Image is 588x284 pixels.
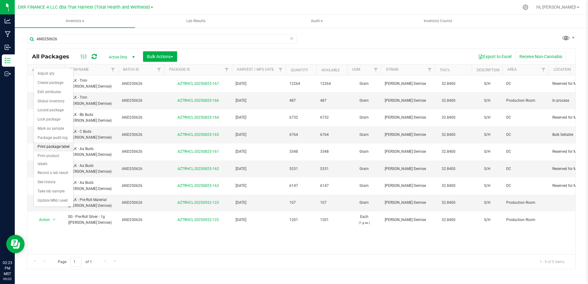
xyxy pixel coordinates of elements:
[123,67,139,72] a: Batch ID
[439,181,459,190] span: 32.8400
[474,51,515,62] button: Export to Excel
[351,115,377,120] span: Gram
[522,4,529,10] div: Manage settings
[475,131,499,138] div: S/H
[69,67,89,72] a: Item Name
[439,96,459,105] span: 32.8400
[386,67,399,72] a: Strain
[257,15,377,28] a: Audit
[351,149,377,155] span: Gram
[68,214,114,226] span: SG - Pre-Roll Silver - 1g ([PERSON_NAME] Demise)
[177,81,219,86] a: AZTRHCL-20250825-167
[257,15,377,27] span: Audit
[439,215,459,224] span: 32.8400
[320,217,344,223] span: 1201
[122,166,161,172] span: AND250626
[475,80,499,87] div: S/H
[289,132,313,138] span: 6764
[5,31,11,37] inline-svg: Manufacturing
[506,183,545,189] span: DC
[515,51,566,62] button: Receive Non-Cannabis
[236,200,282,206] span: [DATE]
[122,149,161,155] span: AND250626
[439,198,459,207] span: 32.8400
[475,199,499,206] div: S/H
[506,149,545,155] span: DC
[320,81,344,87] span: 12264
[289,166,313,172] span: 5331
[289,115,313,120] span: 6732
[6,235,25,253] iframe: Resource center
[439,79,459,88] span: 32.8400
[236,166,282,172] span: [DATE]
[385,149,431,155] span: [PERSON_NAME] Demise
[506,200,545,206] span: Production Room
[236,115,282,120] span: [DATE]
[34,152,73,168] li: Print product labels
[18,5,150,10] span: DXR FINANCE 4 LLC dba True Harvest (Total Health and Wellness)
[475,114,499,121] div: S/H
[351,214,377,226] span: Each
[351,98,377,104] span: Gram
[34,168,73,178] li: Record a lab result
[439,147,459,156] span: 32.8400
[289,149,313,155] span: 3348
[351,166,377,172] span: Gram
[352,67,360,72] a: UOM
[289,34,294,42] span: Clear
[236,98,282,104] span: [DATE]
[5,44,11,50] inline-svg: Inbound
[554,67,571,72] a: Location
[351,200,377,206] span: Gram
[475,216,499,223] div: S/H
[351,81,377,87] span: Gram
[378,15,498,28] a: Inventory Counts
[177,183,219,188] a: AZTRHCL-20250825-163
[320,98,344,104] span: 487
[177,218,219,222] a: AZTRHCL-20250922-122
[5,57,11,64] inline-svg: Inventory
[507,67,517,72] a: Area
[320,149,344,155] span: 3348
[385,115,431,120] span: [PERSON_NAME] Demise
[475,165,499,172] div: S/H
[27,34,297,44] input: Search Package ID, Item Name, SKU, Lot or Part Number...
[15,15,135,28] span: Inventory
[34,106,73,115] li: Locate package
[68,163,114,175] span: BULK - Aa Buds ([PERSON_NAME] Demise)
[122,115,161,120] span: AND250626
[53,257,97,266] span: Page of 1
[236,149,282,155] span: [DATE]
[506,98,545,104] span: Production Room
[385,166,431,172] span: [PERSON_NAME] Demise
[147,54,173,59] span: Bulk Actions
[475,148,499,155] div: S/H
[122,132,161,138] span: AND250626
[425,65,435,75] a: Filter
[5,18,11,24] inline-svg: Analytics
[34,97,73,106] li: Global inventory
[439,164,459,173] span: 32.8400
[385,132,431,138] span: [PERSON_NAME] Demise
[385,81,431,87] span: [PERSON_NAME] Demise
[351,132,377,138] span: Gram
[50,215,58,224] span: select
[475,182,499,189] div: S/H
[506,217,545,223] span: Production Room
[177,200,219,205] a: AZTRHCL-20250922-123
[122,98,161,104] span: AND250626
[506,115,545,120] span: DC
[289,98,313,104] span: 487
[236,183,282,189] span: [DATE]
[34,78,73,88] li: Create package
[506,166,545,172] span: DC
[320,166,344,172] span: 5331
[68,95,114,106] span: BULK - Trim ([PERSON_NAME] Demise)
[415,18,460,24] span: Inventory Counts
[289,200,313,206] span: 107
[169,67,190,72] a: Package ID
[34,124,73,133] li: Mark as sample
[5,71,11,77] inline-svg: Outbound
[371,65,381,75] a: Filter
[440,68,450,72] a: THC%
